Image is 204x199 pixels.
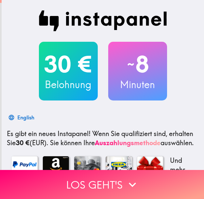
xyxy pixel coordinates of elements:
span: ~ [126,54,135,74]
p: Und mehr... [168,156,195,174]
h2: 8 [108,51,167,78]
span: Es gibt ein neues Instapanel! [7,130,91,138]
img: Instapanel [39,10,167,31]
h2: 30 € [39,51,98,78]
h3: Belohnung [39,78,98,91]
h3: Minuten [108,78,167,91]
p: Wenn Sie qualifiziert sind, erhalten Sie (EUR) . Sie können Ihre auswählen. [7,129,199,147]
div: English [17,113,34,122]
a: Auszahlungsmethode [95,139,161,147]
b: 30 € [16,139,30,147]
button: English [7,111,37,124]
